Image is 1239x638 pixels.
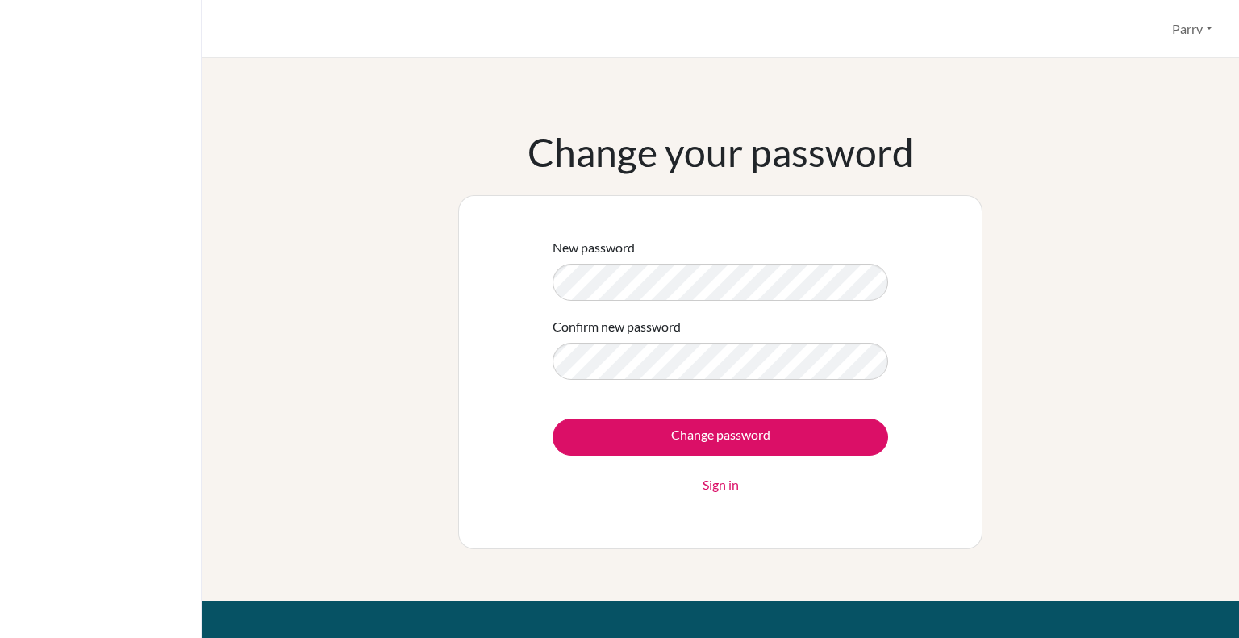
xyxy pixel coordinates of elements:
button: Parrv [1165,14,1220,44]
h1: Change your password [528,129,914,176]
label: Confirm new password [553,317,681,336]
label: New password [553,238,635,257]
input: Change password [553,419,888,456]
a: Sign in [703,475,739,494]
